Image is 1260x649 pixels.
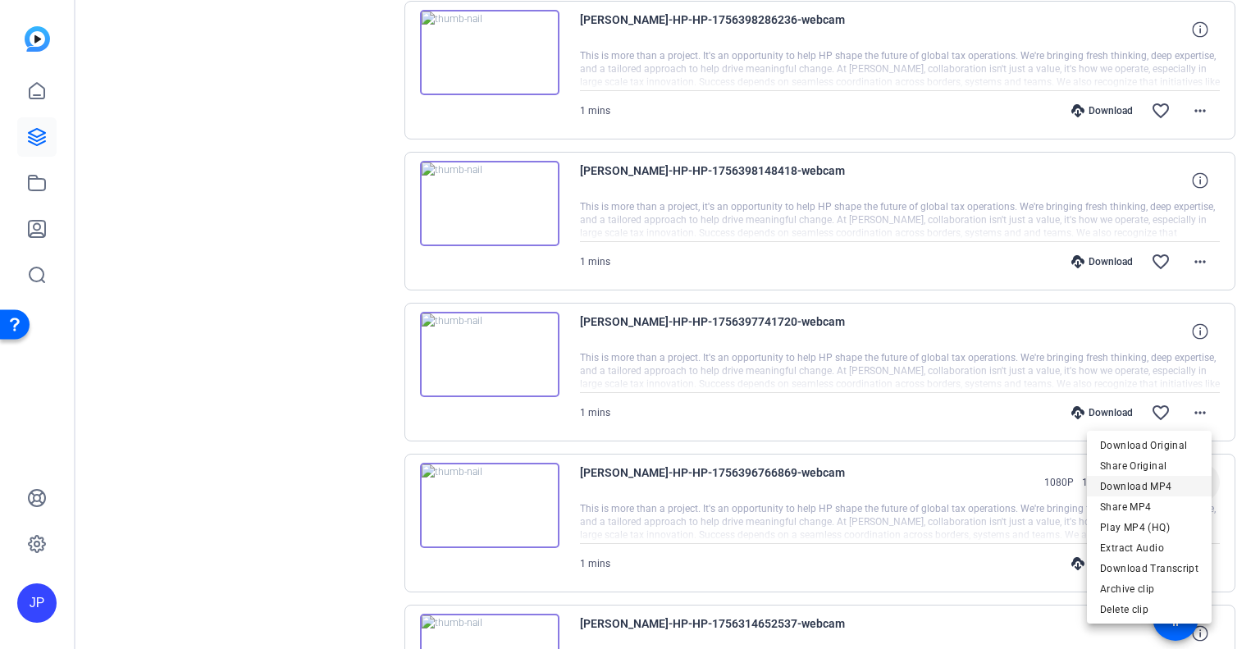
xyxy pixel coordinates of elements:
[1100,476,1198,496] span: Download MP4
[1100,455,1198,475] span: Share Original
[1100,496,1198,516] span: Share MP4
[1100,517,1198,537] span: Play MP4 (HQ)
[1100,578,1198,598] span: Archive clip
[1100,435,1198,455] span: Download Original
[1100,558,1198,578] span: Download Transcript
[1100,537,1198,557] span: Extract Audio
[1100,599,1198,619] span: Delete clip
